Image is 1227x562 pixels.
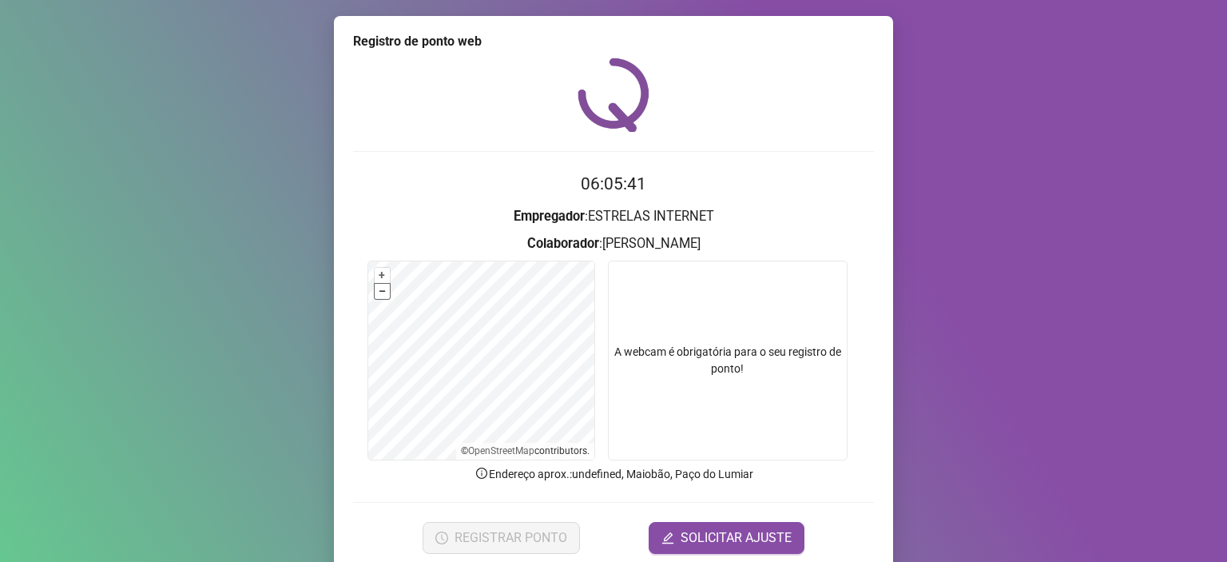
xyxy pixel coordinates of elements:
[649,522,804,554] button: editSOLICITAR AJUSTE
[581,174,646,193] time: 06:05:41
[375,268,390,283] button: +
[608,261,848,460] div: A webcam é obrigatória para o seu registro de ponto!
[353,233,874,254] h3: : [PERSON_NAME]
[353,206,874,227] h3: : ESTRELAS INTERNET
[578,58,649,132] img: QRPoint
[353,465,874,483] p: Endereço aprox. : undefined, Maiobão, Paço do Lumiar
[468,445,534,456] a: OpenStreetMap
[423,522,580,554] button: REGISTRAR PONTO
[661,532,674,544] span: edit
[681,528,792,548] span: SOLICITAR AJUSTE
[375,284,390,299] button: –
[353,32,874,51] div: Registro de ponto web
[475,466,489,480] span: info-circle
[514,209,585,224] strong: Empregador
[461,445,590,456] li: © contributors.
[527,236,599,251] strong: Colaborador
